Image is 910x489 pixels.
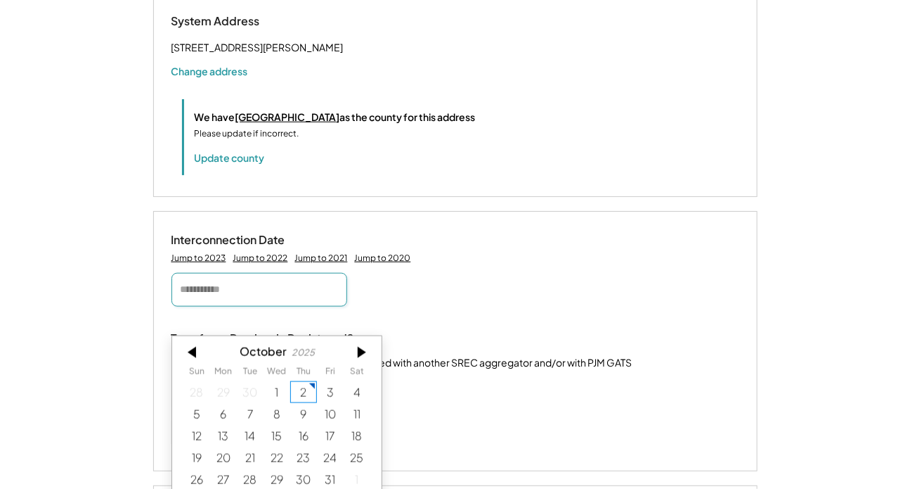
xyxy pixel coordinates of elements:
[237,381,264,402] div: 9/30/2025
[210,367,237,381] th: Monday
[355,253,411,264] div: Jump to 2020
[183,447,210,469] div: 10/19/2025
[210,381,237,402] div: 9/29/2025
[183,403,210,425] div: 10/05/2025
[264,381,290,402] div: 10/01/2025
[235,110,340,123] u: [GEOGRAPHIC_DATA]
[264,403,290,425] div: 10/08/2025
[233,253,288,264] div: Jump to 2022
[183,367,210,381] th: Sunday
[317,447,344,469] div: 10/24/2025
[344,367,370,381] th: Saturday
[317,381,344,402] div: 10/03/2025
[344,381,370,402] div: 10/04/2025
[292,348,315,358] div: 2025
[171,39,344,56] div: [STREET_ADDRESS][PERSON_NAME]
[171,64,248,78] button: Change address
[290,367,317,381] th: Thursday
[171,331,354,346] div: Transfer or Previously Registered?
[195,127,299,140] div: Please update if incorrect.
[171,14,312,29] div: System Address
[317,425,344,447] div: 10/17/2025
[264,447,290,469] div: 10/22/2025
[290,425,317,447] div: 10/16/2025
[290,447,317,469] div: 10/23/2025
[290,381,317,402] div: 10/02/2025
[210,403,237,425] div: 10/06/2025
[290,403,317,425] div: 10/09/2025
[183,381,210,402] div: 9/28/2025
[237,425,264,447] div: 10/14/2025
[195,151,265,165] button: Update county
[183,425,210,447] div: 10/12/2025
[344,403,370,425] div: 10/11/2025
[317,367,344,381] th: Friday
[195,110,476,125] div: We have as the county for this address
[237,403,264,425] div: 10/07/2025
[195,356,632,370] div: This system has been previously registered with another SREC aggregator and/or with PJM GATS
[210,447,237,469] div: 10/20/2025
[239,345,286,358] div: October
[210,425,237,447] div: 10/13/2025
[237,367,264,381] th: Tuesday
[295,253,348,264] div: Jump to 2021
[344,425,370,447] div: 10/18/2025
[264,367,290,381] th: Wednesday
[317,403,344,425] div: 10/10/2025
[171,253,226,264] div: Jump to 2023
[171,233,312,248] div: Interconnection Date
[344,447,370,469] div: 10/25/2025
[264,425,290,447] div: 10/15/2025
[237,447,264,469] div: 10/21/2025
